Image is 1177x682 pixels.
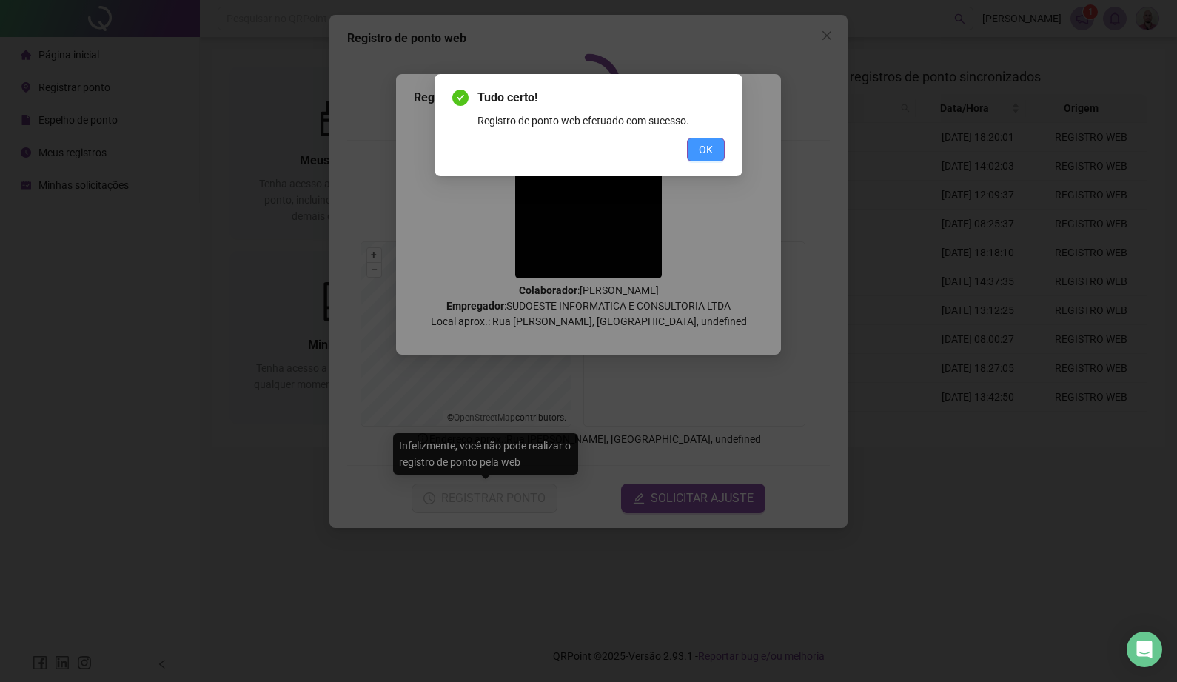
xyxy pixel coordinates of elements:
button: OK [687,138,725,161]
span: Tudo certo! [477,89,725,107]
span: OK [699,141,713,158]
span: check-circle [452,90,469,106]
div: Registro de ponto web efetuado com sucesso. [477,113,725,129]
div: Open Intercom Messenger [1127,632,1162,667]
